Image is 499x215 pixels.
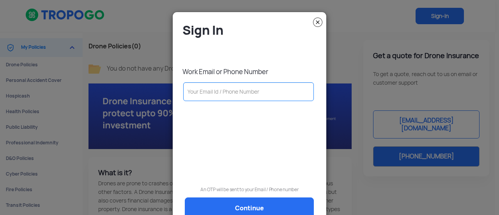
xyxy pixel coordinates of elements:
[179,186,320,194] p: An OTP will be sent to your Email / Phone number
[182,68,320,76] p: Work Email or Phone Number
[182,22,320,38] h4: Sign In
[313,18,322,27] img: close
[183,82,314,101] input: Your Email Id / Phone Number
